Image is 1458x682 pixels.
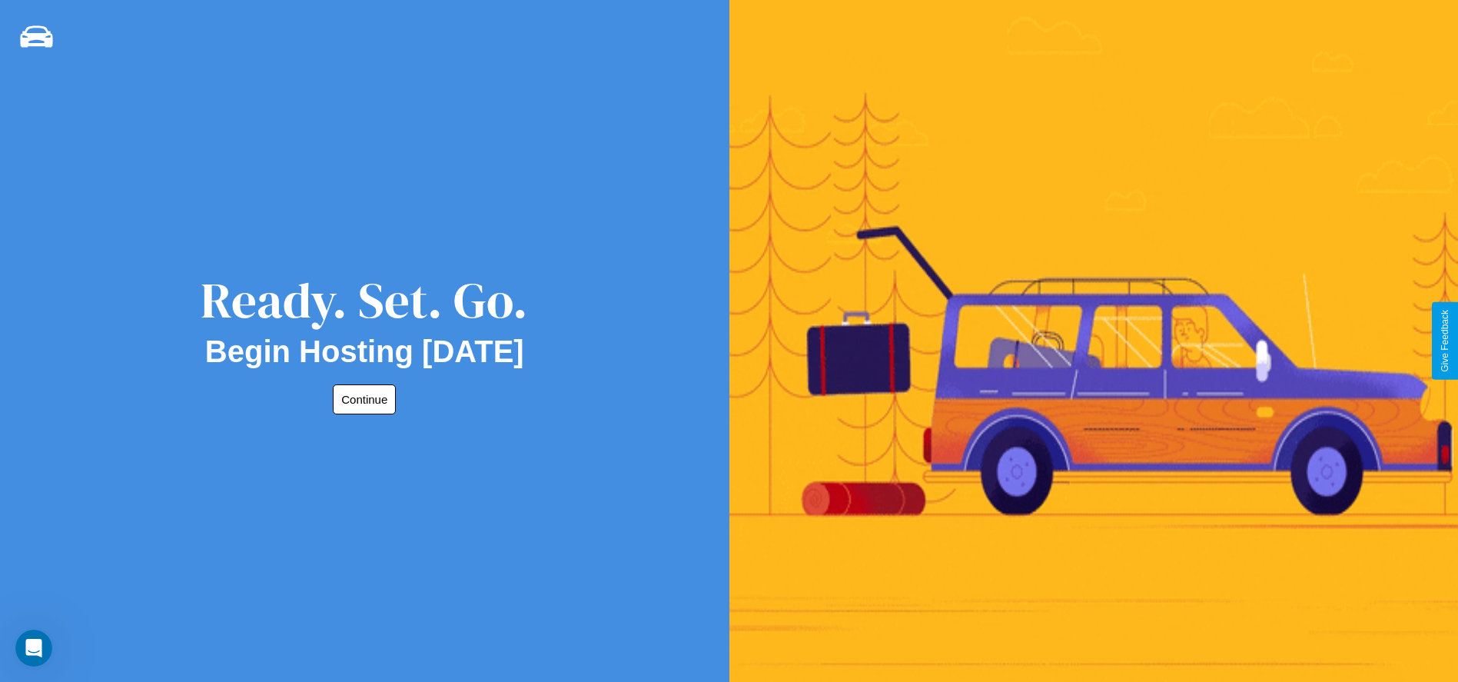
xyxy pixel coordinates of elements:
[1440,310,1450,372] div: Give Feedback
[205,334,524,369] h2: Begin Hosting [DATE]
[333,384,396,414] button: Continue
[15,630,52,667] iframe: Intercom live chat
[201,266,528,334] div: Ready. Set. Go.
